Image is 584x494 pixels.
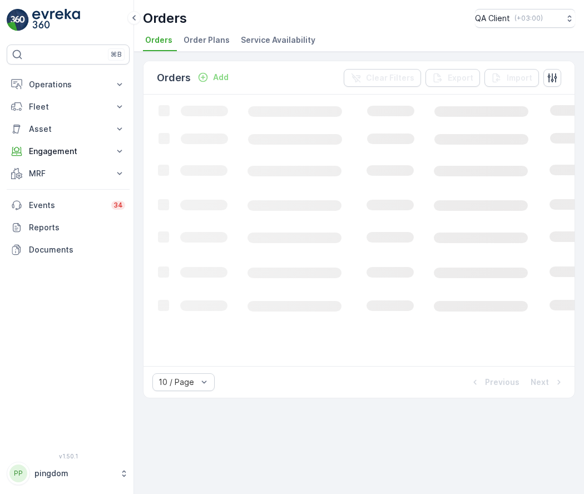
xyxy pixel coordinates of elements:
img: logo_light-DOdMpM7g.png [32,9,80,31]
p: Orders [157,70,191,86]
button: Engagement [7,140,130,162]
button: Import [484,69,539,87]
button: Fleet [7,96,130,118]
img: logo [7,9,29,31]
p: Engagement [29,146,107,157]
div: PP [9,465,27,482]
button: MRF [7,162,130,185]
span: v 1.50.1 [7,453,130,460]
p: Import [507,72,532,83]
button: QA Client(+03:00) [475,9,575,28]
span: Service Availability [241,34,315,46]
p: Events [29,200,105,211]
p: Documents [29,244,125,255]
a: Documents [7,239,130,261]
p: Reports [29,222,125,233]
p: Orders [143,9,187,27]
span: Orders [145,34,172,46]
button: PPpingdom [7,462,130,485]
button: Previous [468,376,521,389]
button: Add [193,71,233,84]
p: Add [213,72,229,83]
p: 34 [113,201,123,210]
span: Order Plans [184,34,230,46]
button: Asset [7,118,130,140]
button: Next [529,376,566,389]
p: Previous [485,377,519,388]
p: Asset [29,123,107,135]
a: Events34 [7,194,130,216]
button: Clear Filters [344,69,421,87]
p: Fleet [29,101,107,112]
p: Next [531,377,549,388]
p: ( +03:00 ) [514,14,543,23]
p: QA Client [475,13,510,24]
p: Export [448,72,473,83]
a: Reports [7,216,130,239]
p: ⌘B [111,50,122,59]
p: Operations [29,79,107,90]
button: Export [425,69,480,87]
p: pingdom [34,468,114,479]
p: Clear Filters [366,72,414,83]
button: Operations [7,73,130,96]
p: MRF [29,168,107,179]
